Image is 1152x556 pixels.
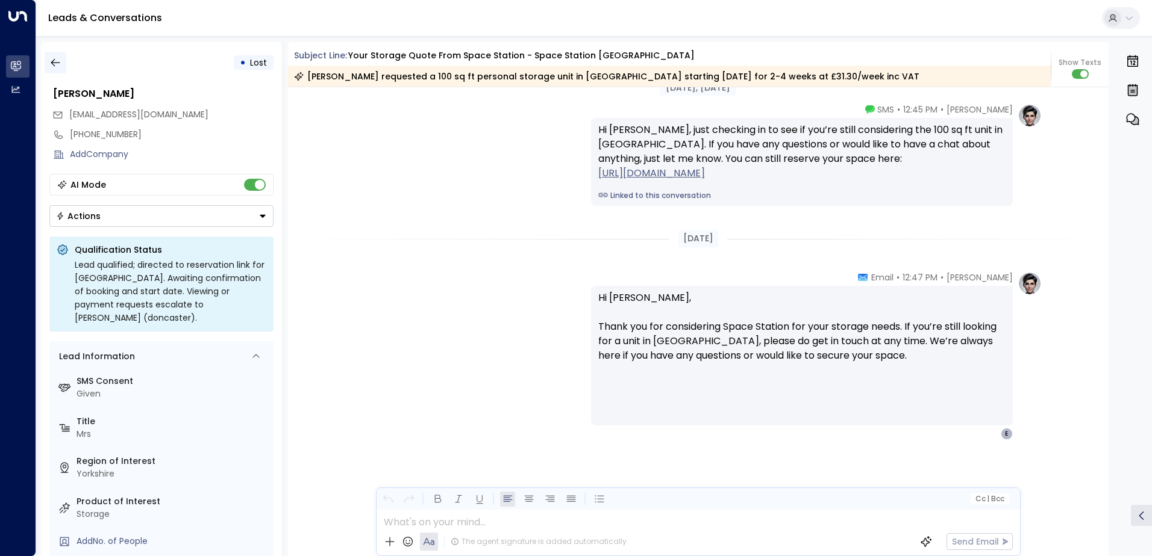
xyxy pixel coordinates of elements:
[240,52,246,73] div: •
[56,211,101,221] div: Actions
[250,57,267,69] span: Lost
[77,415,269,428] label: Title
[598,123,1006,181] div: Hi [PERSON_NAME], just checking in to see if you’re still considering the 100 sq ft unit in [GEOG...
[49,205,274,227] button: Actions
[77,535,269,548] div: AddNo. of People
[975,495,1004,503] span: Cc Bcc
[660,80,736,96] div: [DATE], [DATE]
[401,492,416,507] button: Redo
[877,103,894,116] span: SMS
[897,271,900,283] span: •
[70,128,274,141] div: [PHONE_NUMBER]
[77,455,269,468] label: Region of Interest
[380,492,395,507] button: Undo
[970,493,1009,505] button: Cc|Bcc
[678,230,718,247] div: [DATE]
[294,70,919,82] div: [PERSON_NAME] requested a 100 sq ft personal storage unit in [GEOGRAPHIC_DATA] starting [DATE] fo...
[55,350,135,363] div: Lead Information
[294,49,347,61] span: Subject Line:
[903,103,938,116] span: 12:45 PM
[77,388,269,400] div: Given
[598,166,705,181] a: [URL][DOMAIN_NAME]
[941,271,944,283] span: •
[1018,103,1042,128] img: profile-logo.png
[49,205,274,227] div: Button group with a nested menu
[947,103,1013,116] span: [PERSON_NAME]
[69,108,208,120] span: [EMAIL_ADDRESS][DOMAIN_NAME]
[451,536,627,547] div: The agent signature is added automatically
[53,87,274,101] div: [PERSON_NAME]
[48,11,162,25] a: Leads & Conversations
[1001,428,1013,440] div: E
[598,190,1006,201] a: Linked to this conversation
[348,49,695,62] div: Your storage quote from Space Station - Space Station [GEOGRAPHIC_DATA]
[598,291,1006,377] p: Hi [PERSON_NAME], Thank you for considering Space Station for your storage needs. If you’re still...
[77,428,269,440] div: Mrs
[941,103,944,116] span: •
[1059,57,1101,68] span: Show Texts
[77,375,269,388] label: SMS Consent
[69,108,208,121] span: emmap.1976@yahoo.co.uk
[987,495,989,503] span: |
[75,258,266,324] div: Lead qualified; directed to reservation link for [GEOGRAPHIC_DATA]. Awaiting confirmation of book...
[77,495,269,508] label: Product of Interest
[75,244,266,256] p: Qualification Status
[947,271,1013,283] span: [PERSON_NAME]
[871,271,894,283] span: Email
[1018,271,1042,295] img: profile-logo.png
[70,148,274,161] div: AddCompany
[903,271,938,283] span: 12:47 PM
[897,103,900,116] span: •
[77,468,269,480] div: Yorkshire
[70,179,106,191] div: AI Mode
[77,508,269,520] div: Storage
